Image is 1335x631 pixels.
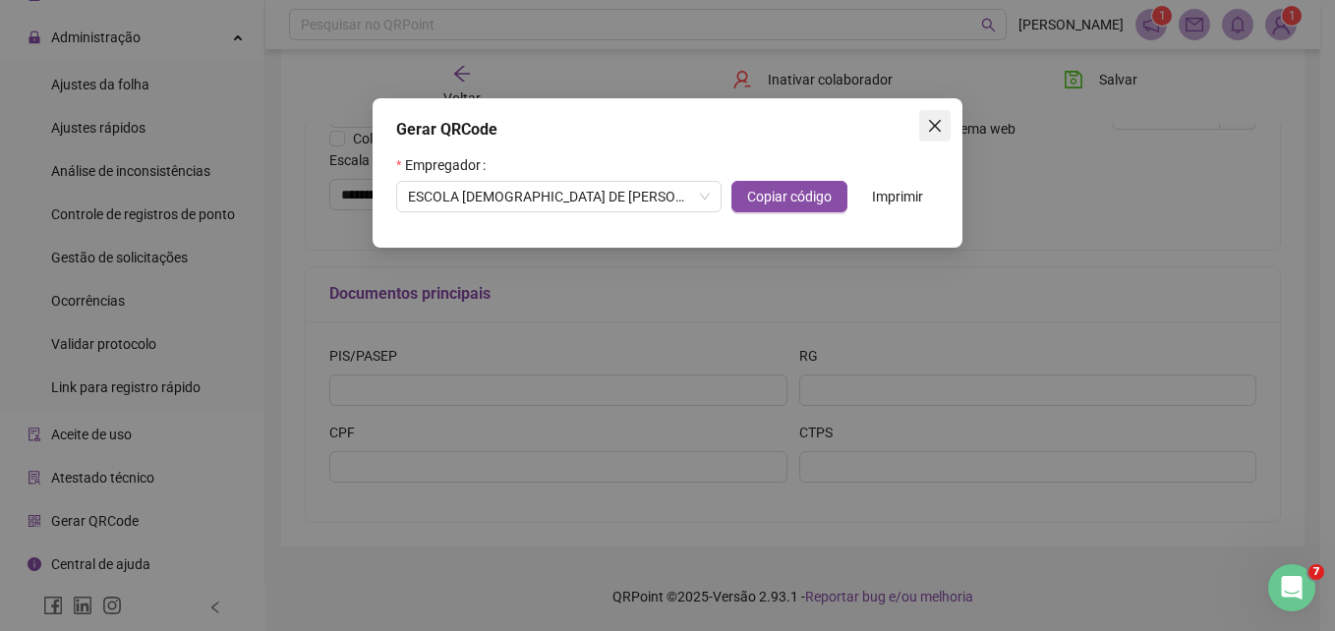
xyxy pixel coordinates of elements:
[872,186,923,207] span: Imprimir
[747,186,832,207] span: Copiar código
[919,110,951,142] button: Close
[1308,564,1324,580] span: 7
[856,181,939,212] button: Imprimir
[396,149,493,181] label: Empregador
[731,181,847,212] button: Copiar código
[396,118,939,142] div: Gerar QRCode
[408,182,710,211] span: ESCOLA ADVENTISTA DE LUIS EDUARDO MAGALHÃES
[927,118,943,134] span: close
[1268,564,1315,611] iframe: Intercom live chat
